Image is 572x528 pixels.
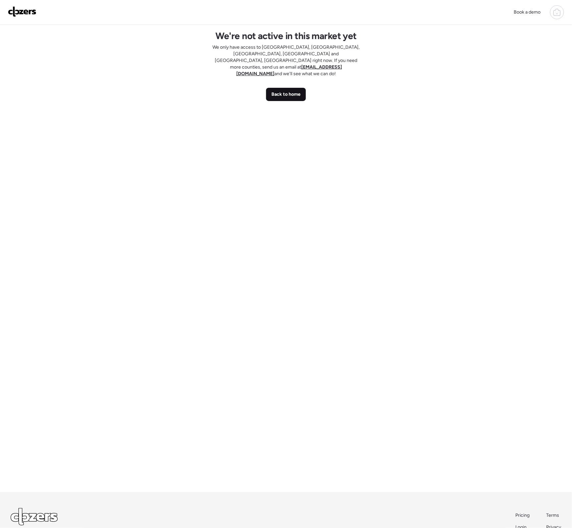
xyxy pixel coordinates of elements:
[516,512,531,519] a: Pricing
[8,6,36,17] img: Logo
[11,508,58,526] img: Logo Light
[546,512,561,519] a: Terms
[271,91,301,98] span: Back to home
[546,513,559,518] span: Terms
[516,513,530,518] span: Pricing
[514,9,541,15] span: Book a demo
[209,44,363,77] p: We only have access to [GEOGRAPHIC_DATA], [GEOGRAPHIC_DATA], [GEOGRAPHIC_DATA], [GEOGRAPHIC_DATA]...
[215,30,357,41] h1: We're not active in this market yet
